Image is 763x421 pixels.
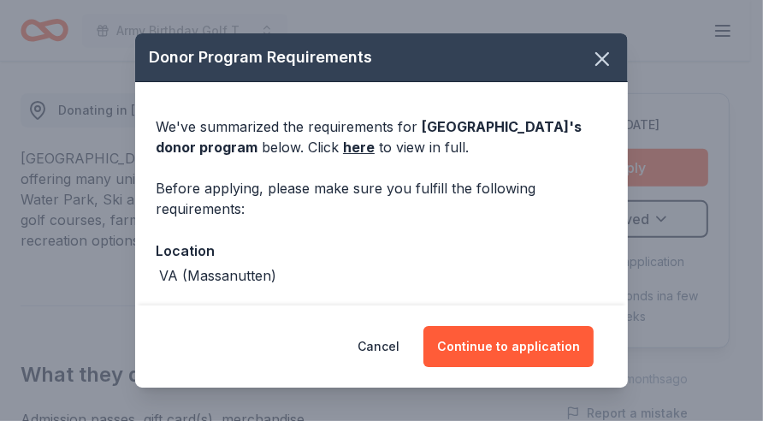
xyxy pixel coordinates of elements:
[159,265,276,286] div: VA (Massanutten)
[343,137,375,157] a: here
[423,326,594,367] button: Continue to application
[156,178,607,219] div: Before applying, please make sure you fulfill the following requirements:
[135,33,628,82] div: Donor Program Requirements
[156,240,607,262] div: Location
[156,116,607,157] div: We've summarized the requirements for below. Click to view in full.
[358,326,399,367] button: Cancel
